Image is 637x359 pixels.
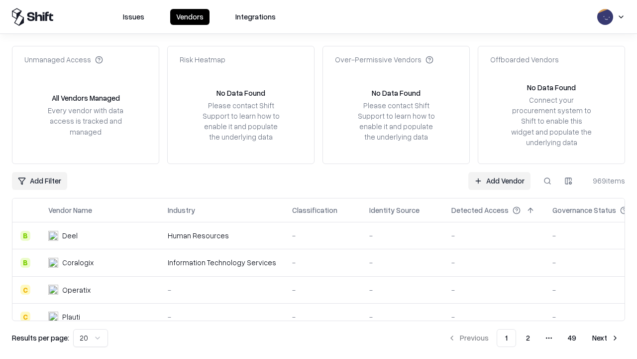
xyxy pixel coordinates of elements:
button: Add Filter [12,172,67,190]
div: No Data Found [527,82,576,93]
div: - [369,312,435,322]
div: - [369,257,435,268]
div: - [369,285,435,295]
button: 2 [518,329,538,347]
img: Deel [48,231,58,241]
div: B [20,258,30,268]
div: No Data Found [372,88,421,98]
div: - [168,312,276,322]
img: Plauti [48,312,58,322]
div: Over-Permissive Vendors [335,54,433,65]
div: Identity Source [369,205,420,215]
div: Please contact Shift Support to learn how to enable it and populate the underlying data [200,100,282,143]
div: Unmanaged Access [24,54,103,65]
div: Vendor Name [48,205,92,215]
button: Issues [117,9,150,25]
a: Add Vendor [468,172,531,190]
div: Deel [62,230,78,241]
div: - [168,285,276,295]
div: Offboarded Vendors [490,54,559,65]
div: Classification [292,205,337,215]
button: 49 [560,329,584,347]
div: All Vendors Managed [52,93,120,103]
div: - [451,285,536,295]
div: Operatix [62,285,91,295]
div: Please contact Shift Support to learn how to enable it and populate the underlying data [355,100,437,143]
div: Human Resources [168,230,276,241]
div: - [451,230,536,241]
button: Next [586,329,625,347]
button: 1 [497,329,516,347]
div: Every vendor with data access is tracked and managed [44,105,127,137]
div: C [20,285,30,295]
nav: pagination [442,329,625,347]
div: Governance Status [552,205,616,215]
div: Coralogix [62,257,94,268]
div: - [292,230,353,241]
div: B [20,231,30,241]
div: - [451,257,536,268]
div: Connect your procurement system to Shift to enable this widget and populate the underlying data [510,95,593,148]
div: - [451,312,536,322]
p: Results per page: [12,333,69,343]
button: Integrations [229,9,282,25]
img: Operatix [48,285,58,295]
div: Plauti [62,312,80,322]
div: Information Technology Services [168,257,276,268]
div: 969 items [585,176,625,186]
div: Detected Access [451,205,509,215]
div: Industry [168,205,195,215]
img: Coralogix [48,258,58,268]
div: - [292,285,353,295]
div: C [20,312,30,322]
div: - [292,312,353,322]
button: Vendors [170,9,210,25]
div: - [369,230,435,241]
div: No Data Found [216,88,265,98]
div: - [292,257,353,268]
div: Risk Heatmap [180,54,225,65]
